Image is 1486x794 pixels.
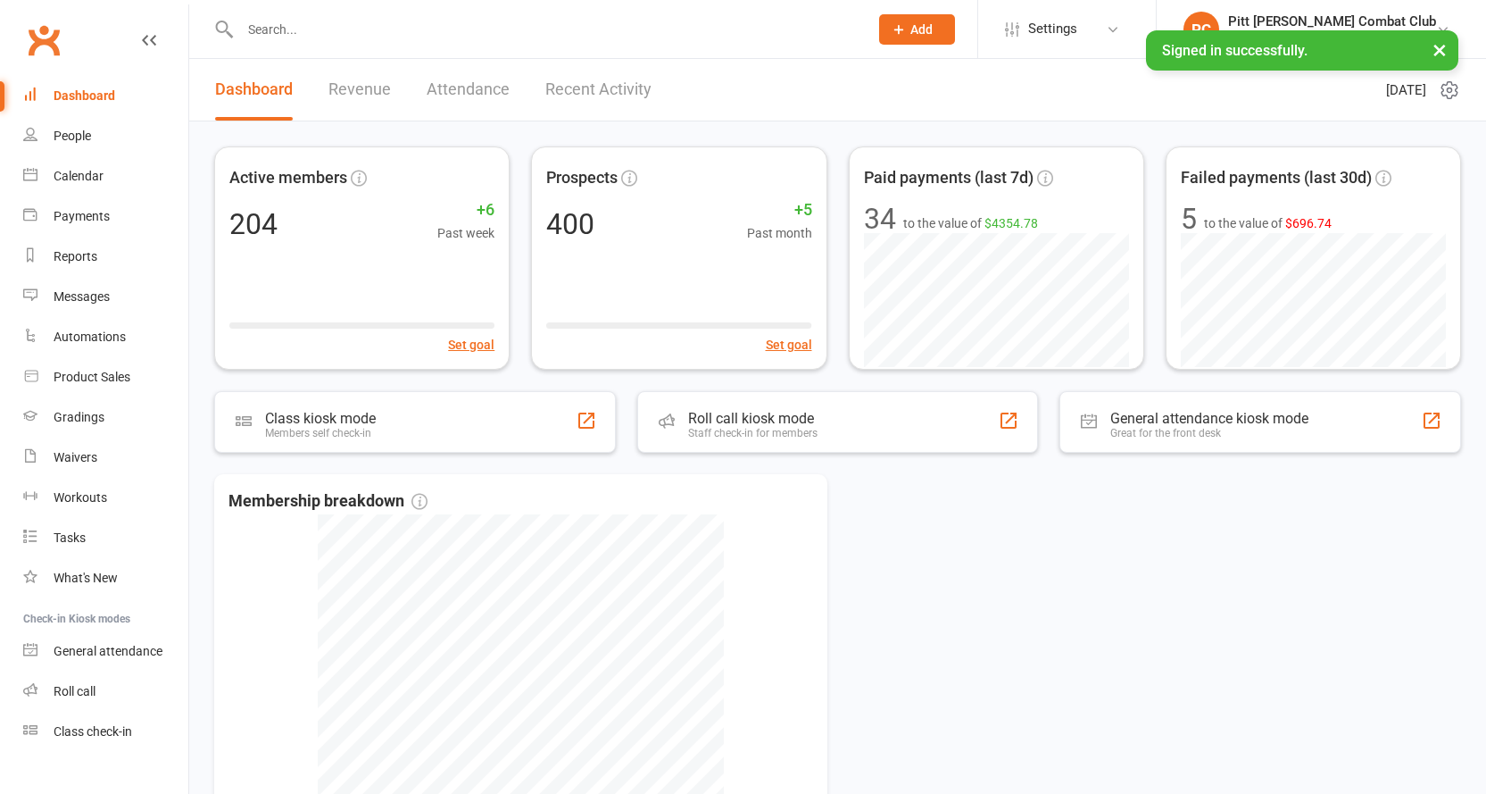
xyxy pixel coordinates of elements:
[688,427,818,439] div: Staff check-in for members
[1424,30,1456,69] button: ×
[766,335,812,355] button: Set goal
[23,712,188,752] a: Class kiosk mode
[54,169,104,183] div: Calendar
[910,22,933,37] span: Add
[23,196,188,237] a: Payments
[54,330,126,344] div: Automations
[215,59,293,121] a: Dashboard
[747,223,812,243] span: Past month
[546,165,618,191] span: Prospects
[23,631,188,672] a: General attendance kiosk mode
[54,410,104,424] div: Gradings
[437,197,494,223] span: +6
[54,88,115,103] div: Dashboard
[23,672,188,712] a: Roll call
[23,518,188,558] a: Tasks
[1204,213,1332,233] span: to the value of
[23,116,188,156] a: People
[54,490,107,505] div: Workouts
[54,370,130,384] div: Product Sales
[54,724,132,739] div: Class check-in
[54,450,97,464] div: Waivers
[1285,216,1332,230] span: $696.74
[1110,427,1308,439] div: Great for the front desk
[984,216,1038,230] span: $4354.78
[23,357,188,397] a: Product Sales
[448,335,494,355] button: Set goal
[54,129,91,143] div: People
[54,249,97,263] div: Reports
[903,213,1038,233] span: to the value of
[23,156,188,196] a: Calendar
[229,165,347,191] span: Active members
[864,165,1034,191] span: Paid payments (last 7d)
[23,237,188,277] a: Reports
[54,209,110,223] div: Payments
[23,317,188,357] a: Automations
[688,410,818,427] div: Roll call kiosk mode
[1028,9,1077,49] span: Settings
[546,210,594,238] div: 400
[23,438,188,478] a: Waivers
[1183,12,1219,47] div: PC
[23,397,188,438] a: Gradings
[879,14,955,45] button: Add
[54,684,95,698] div: Roll call
[23,76,188,116] a: Dashboard
[54,289,110,304] div: Messages
[545,59,652,121] a: Recent Activity
[427,59,510,121] a: Attendance
[54,644,162,658] div: General attendance
[328,59,391,121] a: Revenue
[228,489,428,514] span: Membership breakdown
[265,427,376,439] div: Members self check-in
[1162,42,1308,59] span: Signed in successfully.
[1110,410,1308,427] div: General attendance kiosk mode
[1181,205,1197,233] div: 5
[23,277,188,317] a: Messages
[229,210,278,238] div: 204
[1181,165,1372,191] span: Failed payments (last 30d)
[1386,79,1426,101] span: [DATE]
[21,18,66,63] a: Clubworx
[23,558,188,598] a: What's New
[54,571,118,585] div: What's New
[235,17,856,42] input: Search...
[265,410,376,427] div: Class kiosk mode
[1228,29,1436,46] div: Pitt [PERSON_NAME] Combat Club
[54,531,86,545] div: Tasks
[747,197,812,223] span: +5
[437,223,494,243] span: Past week
[864,205,896,233] div: 34
[1228,13,1436,29] div: Pitt [PERSON_NAME] Combat Club
[23,478,188,518] a: Workouts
